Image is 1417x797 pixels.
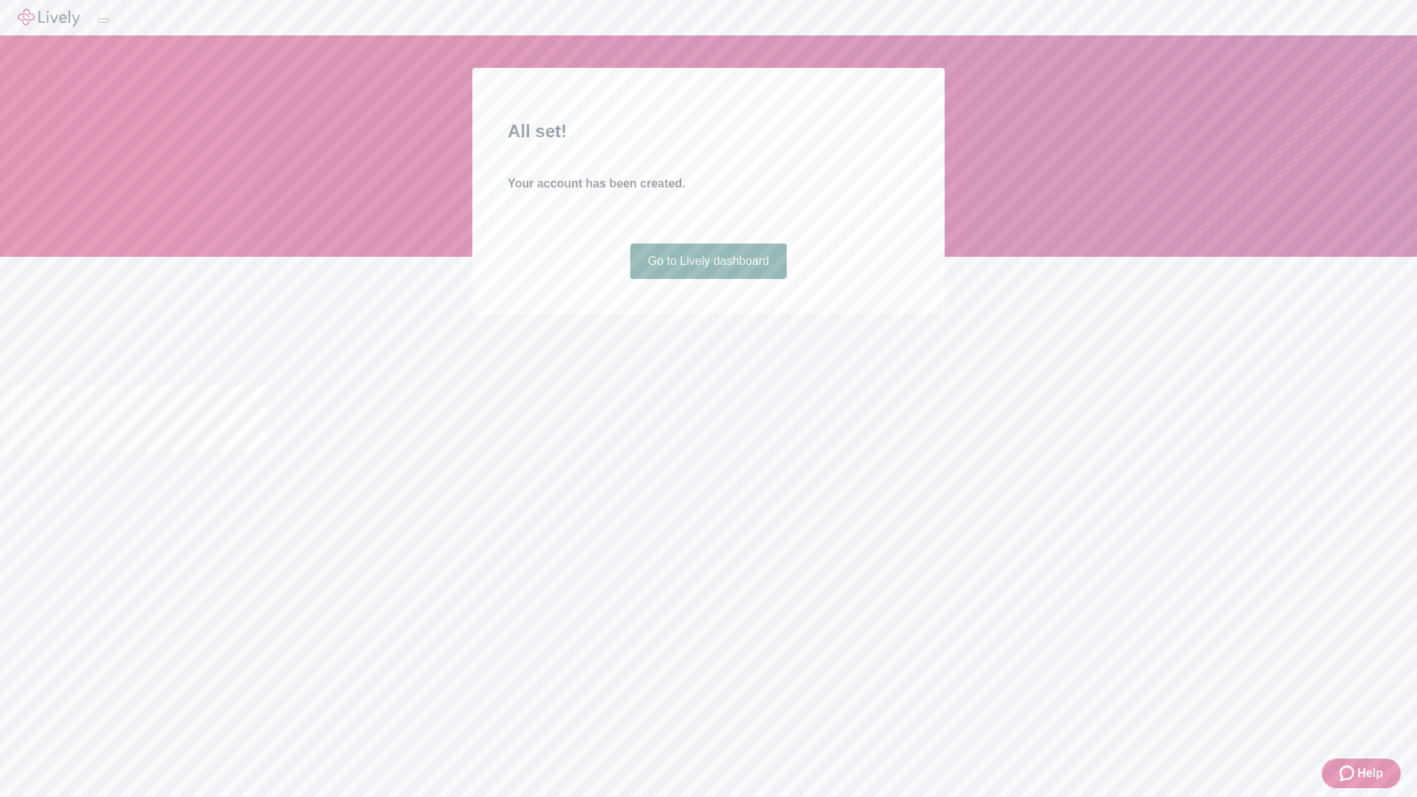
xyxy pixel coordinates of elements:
[508,118,909,145] h2: All set!
[508,175,909,193] h4: Your account has been created.
[1357,765,1383,782] span: Help
[630,244,787,279] a: Go to Lively dashboard
[97,18,109,23] button: Log out
[1322,759,1401,788] button: Zendesk support iconHelp
[1340,765,1357,782] svg: Zendesk support icon
[18,9,80,27] img: Lively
